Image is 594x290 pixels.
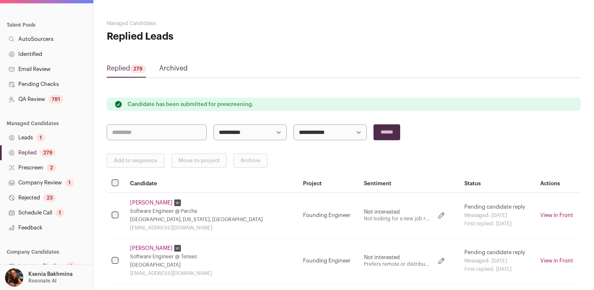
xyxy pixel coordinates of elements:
th: Sentiment [359,174,459,193]
td: Founding Engineer [298,238,359,284]
a: [PERSON_NAME] [130,245,173,252]
th: Project [298,174,359,193]
p: Not looking for a new job right now [364,215,431,222]
div: [GEOGRAPHIC_DATA] [130,262,293,268]
a: Archived [159,63,188,77]
h1: Replied Leads [107,30,265,43]
p: Resonate AI [28,277,57,284]
div: Software Engineer @ Tensec [130,253,293,260]
div: 1 [36,134,45,142]
p: Prefers remote or distributed [364,261,431,267]
div: Pending candidate reply [464,204,530,210]
p: Ksenia Bakhmina [28,271,73,277]
h2: Managed Candidates [107,20,265,27]
div: First replied: [DATE] [464,220,530,227]
div: 2 [47,164,56,172]
div: 1 [55,209,64,217]
div: Pending candidate reply [464,249,530,256]
div: Messaged: [DATE] [464,212,530,227]
a: Replied [107,63,146,77]
div: Messaged: [DATE] [464,257,530,272]
div: 781 [48,95,63,103]
p: Not interested [364,254,431,261]
a: View in Front [540,258,573,263]
button: Open dropdown [3,268,74,287]
p: Candidate has been submitted for prescreening. [128,101,253,108]
div: 279 [130,65,146,73]
div: 1 [65,179,74,187]
div: [EMAIL_ADDRESS][DOMAIN_NAME] [130,270,293,277]
div: [GEOGRAPHIC_DATA], [US_STATE], [GEOGRAPHIC_DATA] [130,216,293,223]
div: 4 [66,262,76,270]
a: [PERSON_NAME] [130,199,173,206]
p: Not interested [364,209,431,215]
img: 13968079-medium_jpg [5,268,23,287]
div: [EMAIL_ADDRESS][DOMAIN_NAME] [130,224,293,231]
th: Actions [535,174,581,193]
div: 279 [40,149,56,157]
th: Status [459,174,535,193]
div: 23 [43,194,56,202]
td: Founding Engineer [298,193,359,238]
th: Candidate [125,174,298,193]
div: First replied: [DATE] [464,266,530,272]
div: Software Engineer @ Parcha [130,208,293,214]
a: View in Front [540,212,573,218]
